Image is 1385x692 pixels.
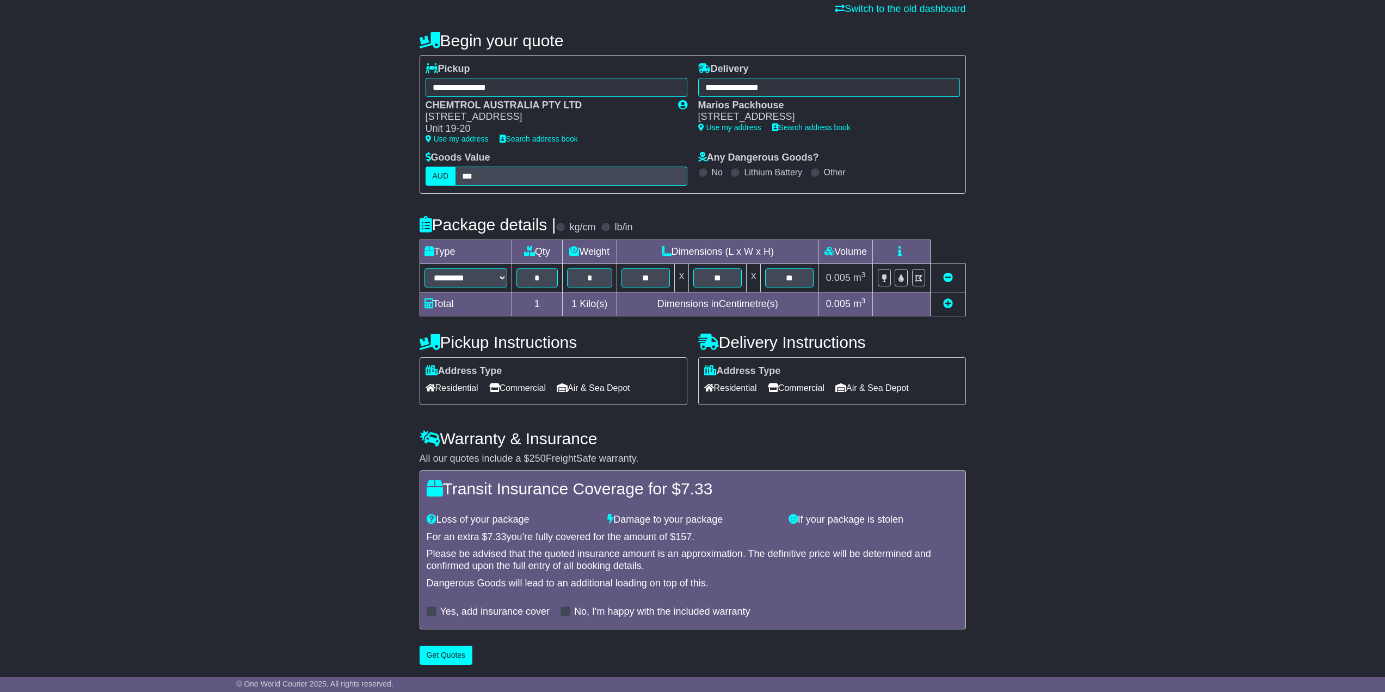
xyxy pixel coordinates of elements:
[420,646,473,665] button: Get Quotes
[426,152,490,164] label: Goods Value
[602,514,783,526] div: Damage to your package
[426,100,667,112] div: CHEMTROL AUSTRALIA PTY LTD
[675,531,692,542] span: 157
[420,430,966,448] h4: Warranty & Insurance
[426,167,456,186] label: AUD
[861,271,866,279] sup: 3
[421,514,602,526] div: Loss of your package
[783,514,964,526] div: If your package is stolen
[420,453,966,465] div: All our quotes include a $ FreightSafe warranty.
[747,264,761,292] td: x
[427,578,959,590] div: Dangerous Goods will lead to an additional loading on top of this.
[835,3,965,14] a: Switch to the old dashboard
[427,531,959,543] div: For an extra $ you're fully covered for the amount of $ .
[562,292,617,316] td: Kilo(s)
[557,379,630,396] span: Air & Sea Depot
[427,548,959,572] div: Please be advised that the quoted insurance amount is an approximation. The definitive price will...
[824,167,846,177] label: Other
[426,123,667,135] div: Unit 19-20
[236,679,393,688] span: © One World Courier 2025. All rights reserved.
[500,134,578,143] a: Search address book
[712,167,723,177] label: No
[675,264,689,292] td: x
[698,63,749,75] label: Delivery
[861,297,866,305] sup: 3
[571,298,577,309] span: 1
[489,379,546,396] span: Commercial
[853,272,866,283] span: m
[681,480,712,498] span: 7.33
[512,292,562,316] td: 1
[826,272,851,283] span: 0.005
[440,606,550,618] label: Yes, add insurance cover
[698,100,949,112] div: Marios Packhouse
[426,379,478,396] span: Residential
[562,240,617,264] td: Weight
[488,531,507,542] span: 7.33
[772,123,851,132] a: Search address book
[420,333,687,351] h4: Pickup Instructions
[943,298,953,309] a: Add new item
[420,292,512,316] td: Total
[853,298,866,309] span: m
[698,152,819,164] label: Any Dangerous Goods?
[818,240,873,264] td: Volume
[768,379,824,396] span: Commercial
[835,379,909,396] span: Air & Sea Depot
[426,63,470,75] label: Pickup
[704,379,757,396] span: Residential
[420,240,512,264] td: Type
[426,111,667,123] div: [STREET_ADDRESS]
[420,32,966,50] h4: Begin your quote
[943,272,953,283] a: Remove this item
[614,222,632,234] label: lb/in
[569,222,595,234] label: kg/cm
[698,123,761,132] a: Use my address
[427,480,959,498] h4: Transit Insurance Coverage for $
[617,292,818,316] td: Dimensions in Centimetre(s)
[744,167,802,177] label: Lithium Battery
[420,216,556,234] h4: Package details |
[698,333,966,351] h4: Delivery Instructions
[698,111,949,123] div: [STREET_ADDRESS]
[512,240,562,264] td: Qty
[574,606,750,618] label: No, I'm happy with the included warranty
[826,298,851,309] span: 0.005
[704,365,781,377] label: Address Type
[426,134,489,143] a: Use my address
[617,240,818,264] td: Dimensions (L x W x H)
[530,453,546,464] span: 250
[426,365,502,377] label: Address Type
